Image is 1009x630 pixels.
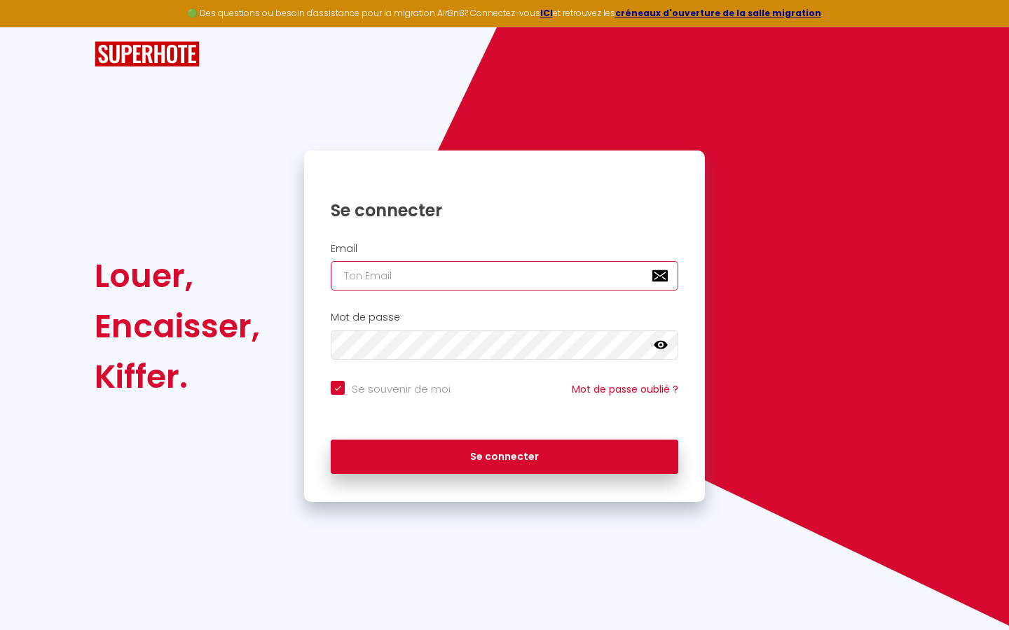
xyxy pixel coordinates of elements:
[331,311,678,323] h2: Mot de passe
[95,251,260,301] div: Louer,
[572,382,678,396] a: Mot de passe oublié ?
[331,440,678,475] button: Se connecter
[540,7,553,19] a: ICI
[331,199,678,221] h1: Se connecter
[95,351,260,402] div: Kiffer.
[331,261,678,290] input: Ton Email
[95,301,260,351] div: Encaisser,
[95,41,200,67] img: SuperHote logo
[11,6,53,48] button: Ouvrir le widget de chat LiveChat
[331,243,678,255] h2: Email
[615,7,821,19] a: créneaux d'ouverture de la salle migration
